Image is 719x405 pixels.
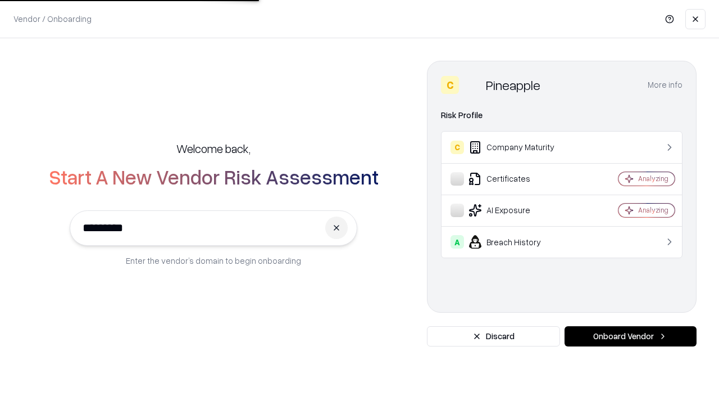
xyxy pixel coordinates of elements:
[463,76,481,94] img: Pineapple
[450,141,464,154] div: C
[638,174,668,183] div: Analyzing
[638,205,668,215] div: Analyzing
[427,326,560,346] button: Discard
[565,326,697,346] button: Onboard Vendor
[450,235,464,249] div: A
[486,76,540,94] div: Pineapple
[13,13,92,25] p: Vendor / Onboarding
[648,75,682,95] button: More info
[450,235,585,249] div: Breach History
[176,141,251,156] h5: Welcome back,
[441,76,459,94] div: C
[49,165,379,188] h2: Start A New Vendor Risk Assessment
[450,204,585,217] div: AI Exposure
[450,141,585,154] div: Company Maturity
[126,255,301,267] p: Enter the vendor’s domain to begin onboarding
[441,109,682,122] div: Risk Profile
[450,172,585,186] div: Certificates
